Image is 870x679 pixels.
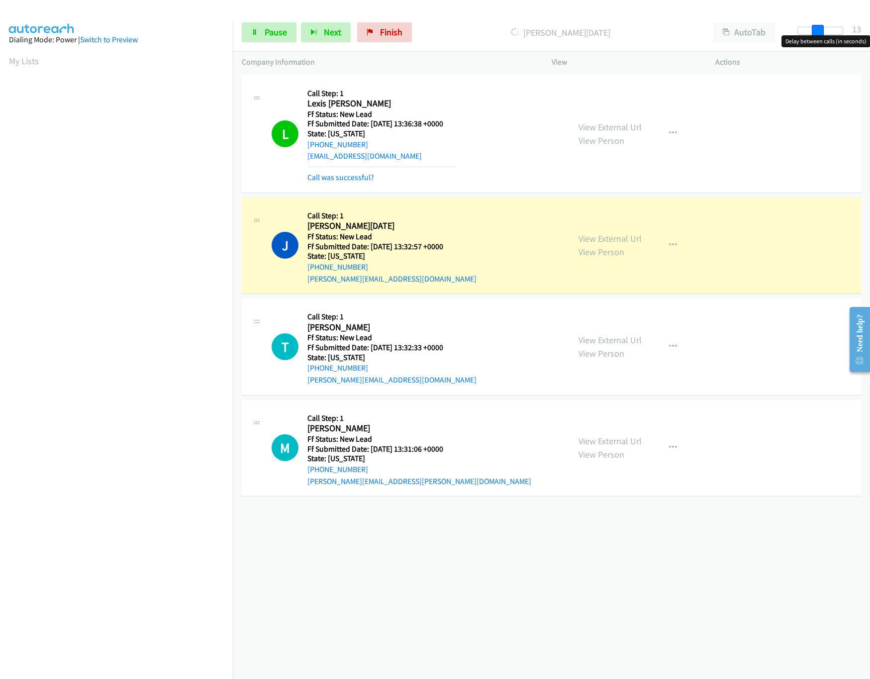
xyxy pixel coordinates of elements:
button: Next [301,22,351,42]
span: Pause [265,26,287,38]
h5: Ff Status: New Lead [307,434,531,444]
a: Call was successful? [307,173,374,182]
a: View Person [579,135,624,146]
h1: T [272,333,298,360]
span: Next [324,26,341,38]
p: Company Information [242,56,534,68]
p: [PERSON_NAME][DATE] [425,26,695,39]
a: My Lists [9,55,39,67]
h1: M [272,434,298,461]
h5: Call Step: 1 [307,312,477,322]
iframe: Resource Center [842,300,870,379]
button: AutoTab [713,22,775,42]
a: [PHONE_NUMBER] [307,363,368,373]
h2: [PERSON_NAME] [307,322,456,333]
a: Finish [357,22,412,42]
h1: L [272,120,298,147]
p: View [552,56,697,68]
a: View External Url [579,121,642,133]
h5: Ff Submitted Date: [DATE] 13:32:57 +0000 [307,242,477,252]
h2: [PERSON_NAME][DATE] [307,220,456,232]
div: The call is yet to be attempted [272,333,298,360]
a: [PERSON_NAME][EMAIL_ADDRESS][PERSON_NAME][DOMAIN_NAME] [307,477,531,486]
a: Pause [242,22,296,42]
h5: State: [US_STATE] [307,251,477,261]
a: [PHONE_NUMBER] [307,465,368,474]
p: Actions [715,56,861,68]
a: [PERSON_NAME][EMAIL_ADDRESS][DOMAIN_NAME] [307,274,477,284]
a: View Person [579,348,624,359]
h5: Call Step: 1 [307,211,477,221]
a: [PERSON_NAME][EMAIL_ADDRESS][DOMAIN_NAME] [307,375,477,385]
span: Finish [380,26,402,38]
h5: Call Step: 1 [307,89,456,98]
a: View Person [579,449,624,460]
a: [EMAIL_ADDRESS][DOMAIN_NAME] [307,151,422,161]
h5: Ff Status: New Lead [307,109,456,119]
h1: J [272,232,298,259]
h2: [PERSON_NAME] [307,423,456,434]
a: View External Url [579,334,642,346]
div: Dialing Mode: Power | [9,34,224,46]
a: View Person [579,246,624,258]
div: 13 [852,22,861,36]
h5: Ff Status: New Lead [307,232,477,242]
div: The call is yet to be attempted [272,434,298,461]
h2: Lexis [PERSON_NAME] [307,98,456,109]
a: [PHONE_NUMBER] [307,140,368,149]
h5: Ff Submitted Date: [DATE] 13:32:33 +0000 [307,343,477,353]
a: View External Url [579,435,642,447]
h5: State: [US_STATE] [307,129,456,139]
a: Switch to Preview [80,35,138,44]
a: [PHONE_NUMBER] [307,262,368,272]
h5: State: [US_STATE] [307,353,477,363]
h5: Ff Status: New Lead [307,333,477,343]
iframe: Dialpad [9,77,233,549]
a: View External Url [579,233,642,244]
h5: State: [US_STATE] [307,454,531,464]
h5: Ff Submitted Date: [DATE] 13:36:38 +0000 [307,119,456,129]
h5: Call Step: 1 [307,413,531,423]
h5: Ff Submitted Date: [DATE] 13:31:06 +0000 [307,444,531,454]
